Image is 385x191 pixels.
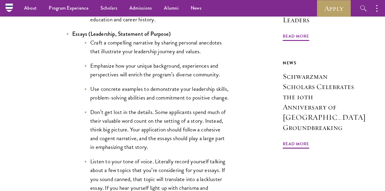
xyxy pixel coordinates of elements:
[283,32,309,42] span: Read More
[84,38,229,56] li: Craft a compelling narrative by sharing personal anecdotes that illustrate your leadership journe...
[283,71,355,133] h3: Schwarzman Scholars Celebrates the 10th Anniversary of [GEOGRAPHIC_DATA] Groundbreaking
[84,85,229,102] li: Use concrete examples to demonstrate your leadership skills, problem-solving abilities and commit...
[283,59,355,67] div: News
[84,108,229,151] li: Don’t get lost in the details. Some applicants spend much of their valuable word count on the set...
[283,59,355,149] a: News Schwarzman Scholars Celebrates the 10th Anniversary of [GEOGRAPHIC_DATA] Groundbreaking Read...
[283,140,309,149] span: Read More
[72,30,171,38] strong: Essays (Leadership, Statement of Purpose)
[84,61,229,79] li: Emphasize how your unique background, experiences and perspectives will enrich the program’s dive...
